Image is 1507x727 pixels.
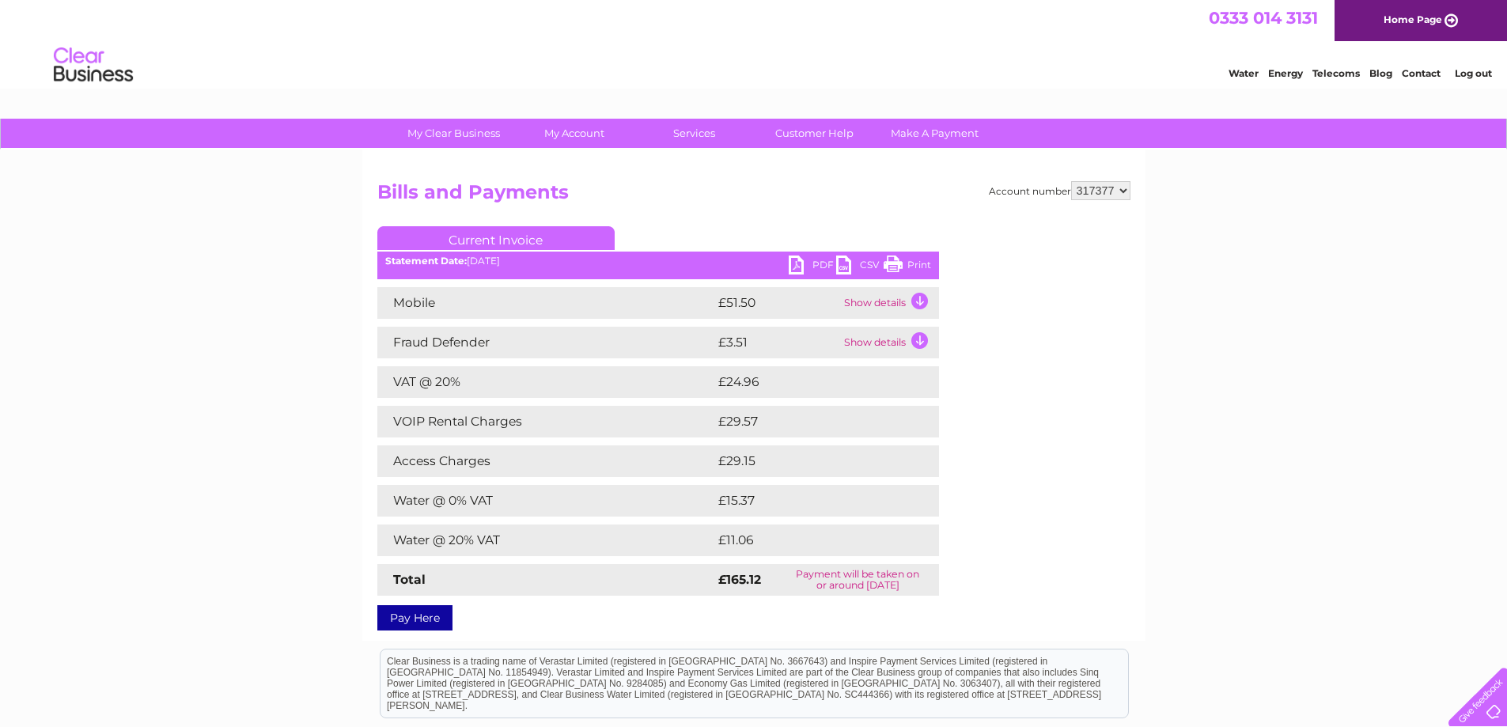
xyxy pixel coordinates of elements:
td: £11.06 [714,524,904,556]
a: Contact [1402,67,1441,79]
strong: £165.12 [718,572,761,587]
a: Energy [1268,67,1303,79]
strong: Total [393,572,426,587]
a: Current Invoice [377,226,615,250]
a: Water [1229,67,1259,79]
td: Water @ 20% VAT [377,524,714,556]
b: Statement Date: [385,255,467,267]
td: £24.96 [714,366,908,398]
div: Clear Business is a trading name of Verastar Limited (registered in [GEOGRAPHIC_DATA] No. 3667643... [381,9,1128,77]
td: Water @ 0% VAT [377,485,714,517]
a: Pay Here [377,605,452,630]
div: Account number [989,181,1130,200]
a: PDF [789,256,836,278]
td: VOIP Rental Charges [377,406,714,437]
a: Log out [1455,67,1492,79]
td: Show details [840,327,939,358]
h2: Bills and Payments [377,181,1130,211]
td: Fraud Defender [377,327,714,358]
td: £29.57 [714,406,907,437]
td: Mobile [377,287,714,319]
a: 0333 014 3131 [1209,8,1318,28]
td: VAT @ 20% [377,366,714,398]
a: Make A Payment [869,119,1000,148]
td: £3.51 [714,327,840,358]
td: Access Charges [377,445,714,477]
a: Telecoms [1312,67,1360,79]
img: logo.png [53,41,134,89]
a: My Account [509,119,639,148]
a: My Clear Business [388,119,519,148]
a: Services [629,119,759,148]
a: Blog [1369,67,1392,79]
div: [DATE] [377,256,939,267]
a: Customer Help [749,119,880,148]
a: CSV [836,256,884,278]
td: £15.37 [714,485,905,517]
td: Show details [840,287,939,319]
td: Payment will be taken on or around [DATE] [777,564,939,596]
td: £51.50 [714,287,840,319]
a: Print [884,256,931,278]
td: £29.15 [714,445,906,477]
